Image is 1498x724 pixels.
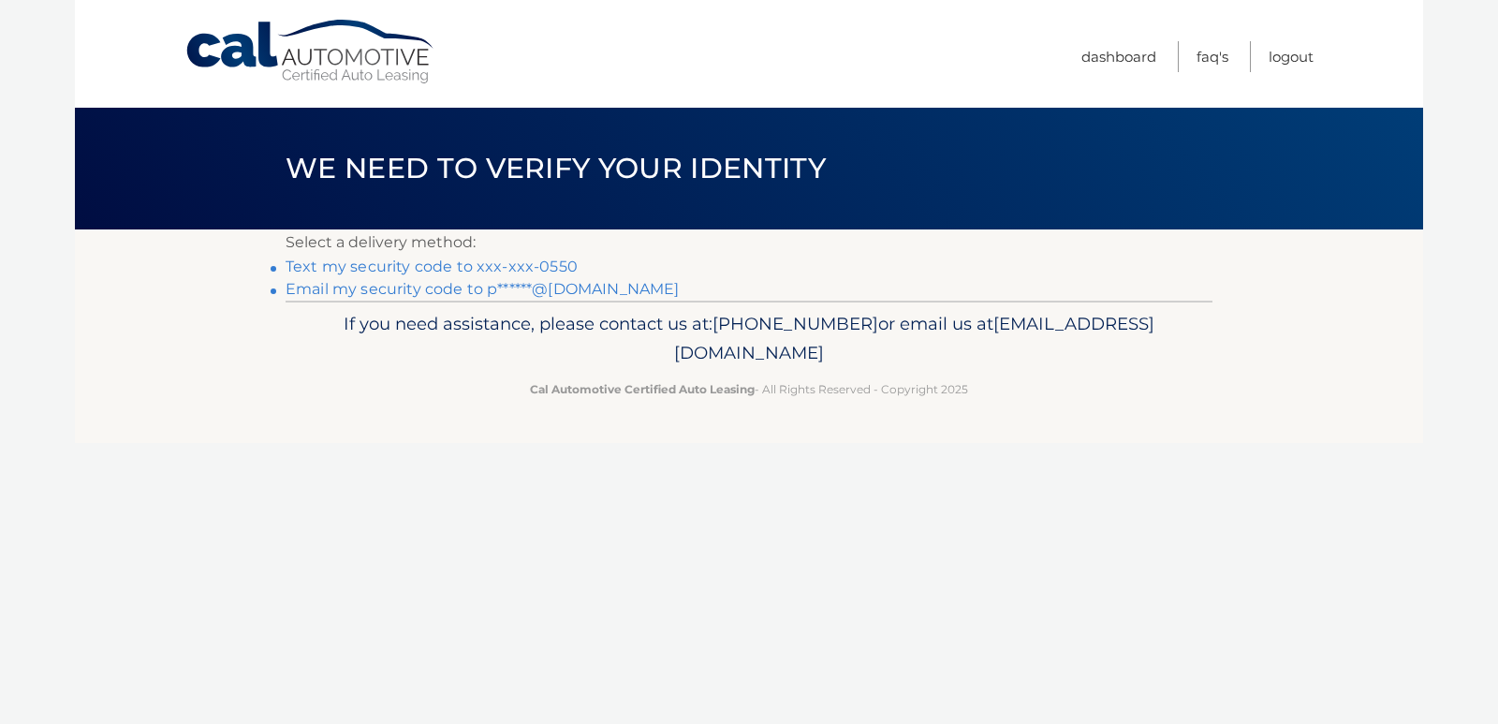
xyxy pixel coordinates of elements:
p: - All Rights Reserved - Copyright 2025 [298,379,1200,399]
a: Cal Automotive [184,19,437,85]
p: If you need assistance, please contact us at: or email us at [298,309,1200,369]
strong: Cal Automotive Certified Auto Leasing [530,382,755,396]
a: Dashboard [1081,41,1156,72]
a: Email my security code to p******@[DOMAIN_NAME] [286,280,680,298]
span: [PHONE_NUMBER] [712,313,878,334]
p: Select a delivery method: [286,229,1212,256]
span: We need to verify your identity [286,151,826,185]
a: FAQ's [1197,41,1228,72]
a: Text my security code to xxx-xxx-0550 [286,258,578,275]
a: Logout [1269,41,1314,72]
